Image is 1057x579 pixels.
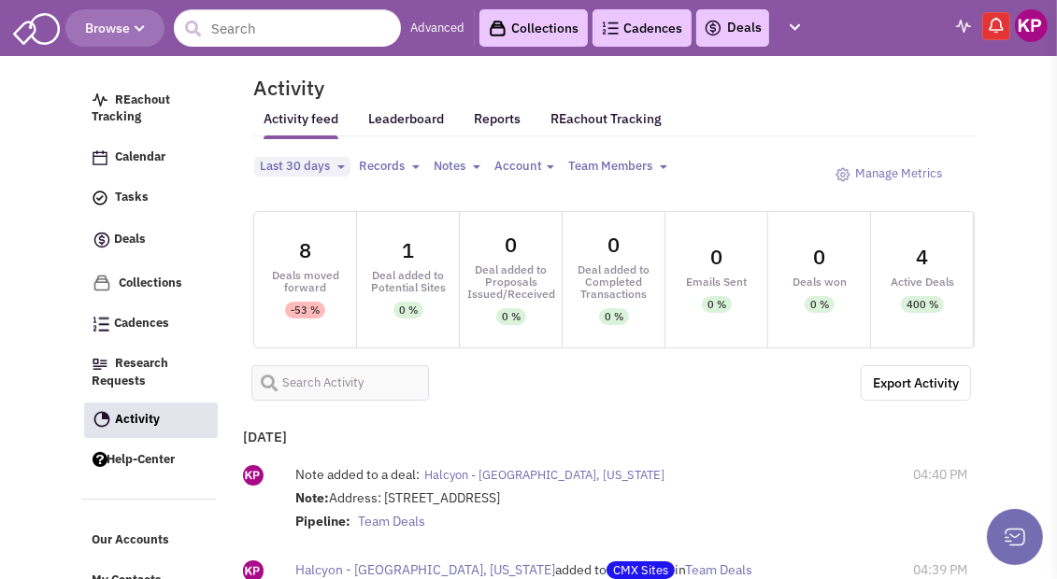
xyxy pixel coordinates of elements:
span: 04:39 PM [913,560,967,579]
a: Deals [83,220,218,261]
div: Deal added to Proposals Issued/Received [460,263,562,300]
button: Account [489,157,560,177]
span: CMX Sites [607,561,675,579]
div: 0 [505,234,517,255]
a: Activity [84,402,219,438]
a: REachout Tracking [83,83,218,136]
div: 8 [299,240,311,261]
span: Team Members [568,158,652,174]
div: 0 % [605,308,623,325]
div: 0 [607,234,620,255]
a: REachout Tracking [550,99,662,138]
input: Search [174,9,401,47]
div: 4 [916,247,928,267]
img: Cadences_logo.png [93,317,109,332]
div: 0 [813,247,825,267]
a: Deals [704,17,762,39]
span: Calendar [116,149,166,165]
span: Team Deals [358,513,425,530]
img: SmartAdmin [13,9,60,45]
span: Browse [85,20,145,36]
div: 0 [710,247,722,267]
div: Active Deals [871,275,973,288]
div: 0 % [810,296,829,313]
img: icon-deals.svg [93,229,111,251]
a: Reports [474,110,521,139]
h2: Activity [230,79,324,96]
input: Search Activity [251,365,428,401]
div: Deals won [768,275,870,288]
span: 04:40 PM [913,465,967,484]
div: 400 % [907,296,938,313]
span: REachout Tracking [93,92,171,125]
strong: Pipeline: [295,513,350,530]
label: Note added to a deal: [295,465,420,484]
div: 1 [402,240,414,261]
img: Cadences_logo.png [602,21,619,35]
img: icon-collection-lavender.png [93,274,111,292]
div: -53 % [291,302,320,318]
img: help.png [93,452,107,467]
span: Our Accounts [93,531,170,547]
span: Halcyon - [GEOGRAPHIC_DATA], [US_STATE] [424,467,664,483]
img: icon-collection-lavender-black.svg [489,20,507,37]
b: [DATE] [243,428,287,445]
span: Records [359,158,405,174]
a: Cadences [83,306,218,342]
span: Account [494,158,542,174]
button: Records [353,157,425,177]
span: Halcyon - [GEOGRAPHIC_DATA], [US_STATE] [295,561,555,578]
button: Notes [428,157,486,177]
img: icon-tasks.png [93,191,107,205]
a: Collections [479,9,588,47]
div: Address: [STREET_ADDRESS] [295,488,841,535]
span: Team Deals [685,561,752,578]
a: Cadences [593,9,692,47]
a: Advanced [410,20,464,37]
img: Research.png [93,359,107,370]
div: Deal added to Completed Transactions [563,263,664,300]
img: Keypoint Partners [1015,9,1048,42]
button: Last 30 days [254,157,350,177]
img: Calendar.png [93,150,107,165]
span: Tasks [116,190,150,205]
div: 0 % [502,308,521,325]
img: Activity.png [93,411,110,428]
a: Manage Metrics [826,157,951,191]
div: 0 % [707,296,726,313]
a: Export the below as a .XLSX spreadsheet [861,365,971,401]
span: Cadences [115,315,170,331]
img: ny_GipEnDU-kinWYCc5EwQ.png [243,465,264,486]
a: Research Requests [83,346,218,400]
div: Emails Sent [665,275,767,288]
div: Deal added to Potential Sites [357,269,459,293]
span: Notes [434,158,465,174]
span: Collections [120,275,183,290]
div: 0 % [399,302,418,318]
span: Activity [116,411,161,427]
img: icon-deals.svg [704,17,722,39]
img: octicon_gear-24.png [836,167,850,182]
a: Activity feed [264,110,338,140]
a: Help-Center [83,443,218,478]
a: Our Accounts [83,523,218,558]
a: Tasks [83,180,218,216]
a: Leaderboard [368,110,444,140]
strong: Note: [295,489,329,506]
button: Browse [65,9,164,47]
div: added to in [295,560,796,579]
a: Collections [83,265,218,302]
span: Last 30 days [260,158,330,174]
button: Team Members [563,157,673,177]
span: Research Requests [93,355,169,388]
div: Deals moved forward [254,269,356,293]
a: Calendar [83,140,218,176]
